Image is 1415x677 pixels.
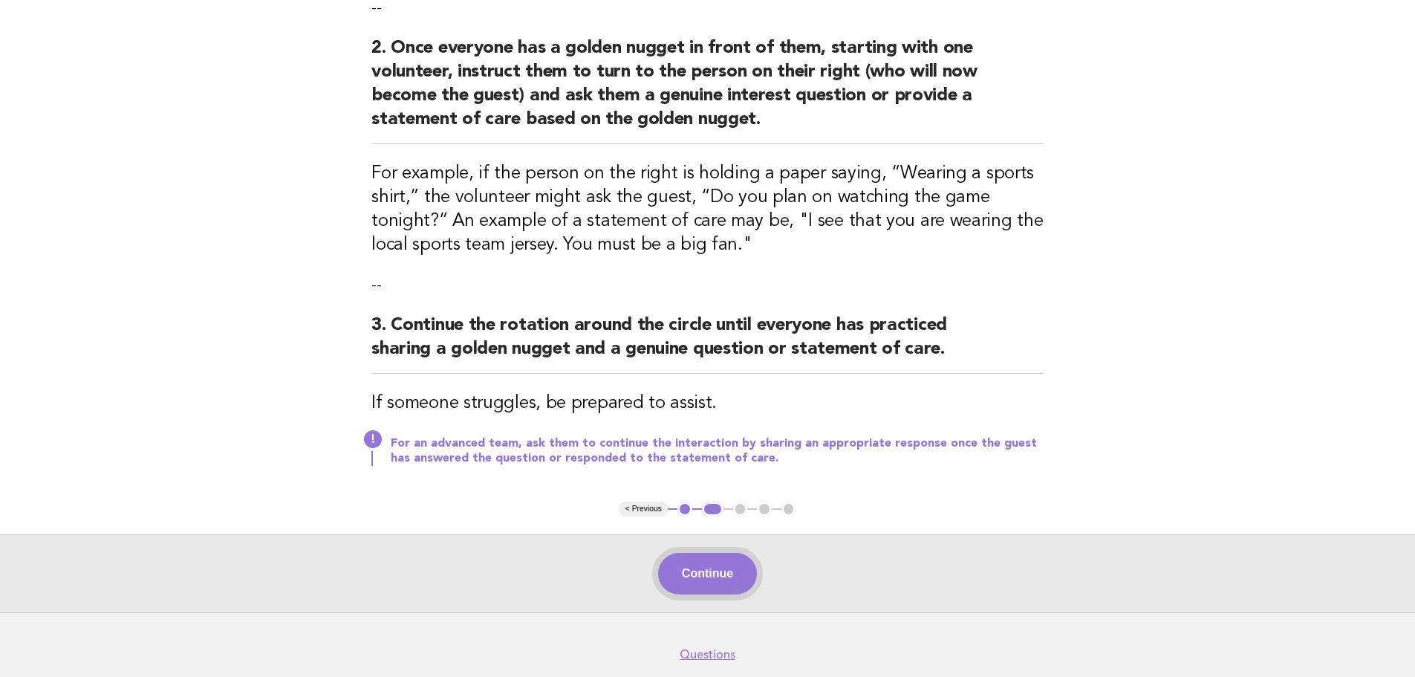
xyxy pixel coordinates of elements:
button: Continue [658,553,757,595]
button: 2 [702,502,723,516]
h3: For example, if the person on the right is holding a paper saying, “Wearing a sports shirt,” the ... [371,162,1044,257]
h3: If someone struggles, be prepared to assist. [371,392,1044,415]
button: 1 [677,502,692,516]
a: Questions [680,647,735,662]
p: For an advanced team, ask them to continue the interaction by sharing an appropriate response onc... [391,436,1044,466]
p: -- [371,275,1044,296]
h2: 2. Once everyone has a golden nugget in front of them, starting with one volunteer, instruct them... [371,36,1044,144]
button: < Previous [619,502,668,516]
h2: 3. Continue the rotation around the circle until everyone has practiced sharing a golden nugget a... [371,314,1044,374]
